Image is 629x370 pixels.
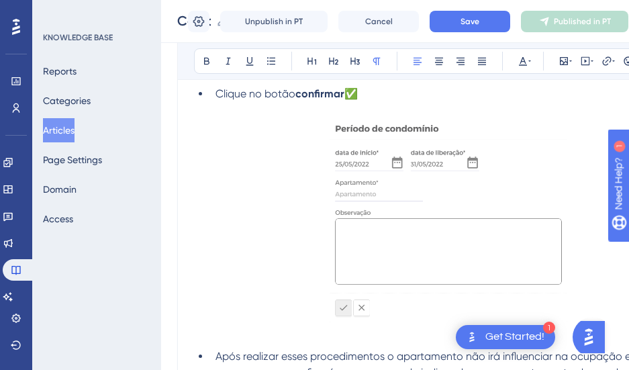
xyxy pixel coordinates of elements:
span: Need Help? [32,3,84,19]
img: launcher-image-alternative-text [464,329,480,345]
span: Save [461,16,479,27]
div: Open Get Started! checklist, remaining modules: 1 [456,325,555,349]
div: KNOWLEDGE BASE [43,32,113,43]
button: Save [430,11,510,32]
div: 1 [543,322,555,334]
button: Domain [43,177,77,201]
span: ✅ [344,87,358,100]
button: Cancel [338,11,419,32]
strong: confirmar [295,87,344,100]
button: Reports [43,59,77,83]
iframe: UserGuiding AI Assistant Launcher [573,317,613,357]
div: 1 [93,7,97,17]
div: Get Started! [485,330,544,344]
button: Articles [43,118,75,142]
input: Article Name [177,11,211,30]
span: Published in PT [554,16,611,27]
button: Published in PT [521,11,628,32]
button: Page Settings [43,148,102,172]
span: Cancel [365,16,393,27]
button: Unpublish in PT [220,11,328,32]
button: Access [43,207,73,231]
button: Categories [43,89,91,113]
span: Unpublish in PT [245,16,303,27]
span: Clique no botão [215,87,295,100]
